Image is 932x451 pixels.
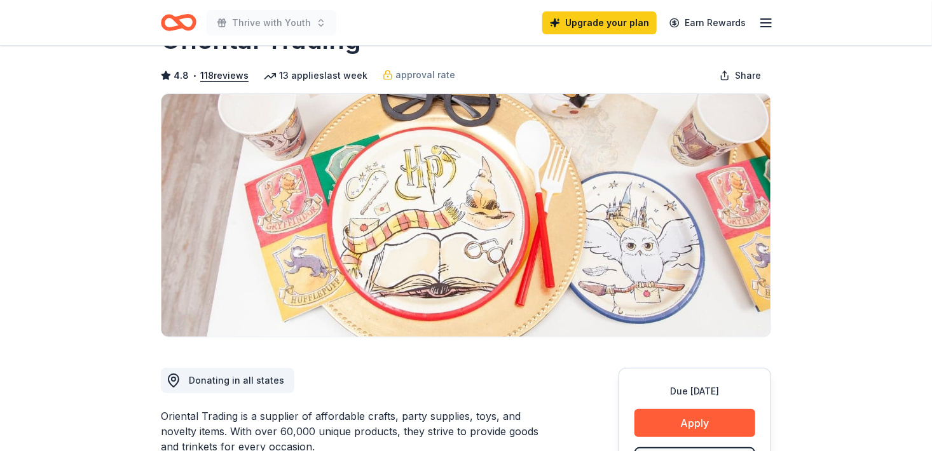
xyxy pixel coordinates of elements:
span: 4.8 [174,68,189,83]
a: Upgrade your plan [542,11,657,34]
a: Earn Rewards [662,11,753,34]
div: Due [DATE] [634,384,755,399]
img: Image for Oriental Trading [161,94,771,337]
a: Home [161,8,196,37]
button: Apply [634,409,755,437]
button: 118reviews [200,68,249,83]
span: Share [735,68,761,83]
a: approval rate [383,67,455,83]
button: Share [709,63,771,88]
button: Thrive with Youth [207,10,336,36]
span: • [193,71,197,81]
span: Thrive with Youth [232,15,311,30]
span: Donating in all states [189,375,284,386]
div: 13 applies last week [264,68,367,83]
span: approval rate [395,67,455,83]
